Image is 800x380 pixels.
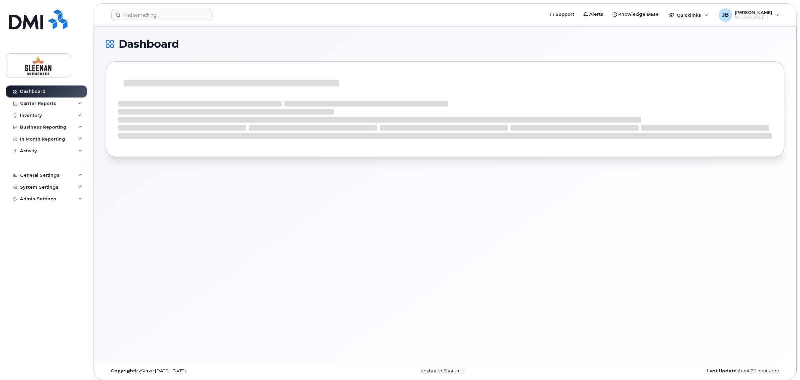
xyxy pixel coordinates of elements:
div: about 21 hours ago [558,368,784,374]
a: Keyboard Shortcuts [421,368,464,373]
span: Dashboard [119,39,179,49]
div: MyServe [DATE]–[DATE] [106,368,332,374]
strong: Last Update [707,368,737,373]
strong: Copyright [111,368,135,373]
